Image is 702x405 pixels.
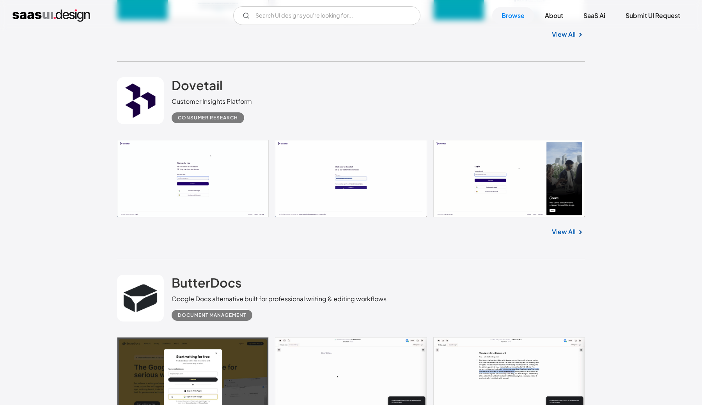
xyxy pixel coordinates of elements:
div: Document Management [178,311,246,320]
a: Dovetail [172,77,223,97]
a: About [535,7,573,24]
h2: Dovetail [172,77,223,93]
input: Search UI designs you're looking for... [233,6,420,25]
a: home [12,9,90,22]
div: Consumer Research [178,113,238,123]
div: Google Docs alternative built for professional writing & editing workflows [172,294,386,304]
a: Browse [492,7,534,24]
a: ButterDocs [172,275,241,294]
a: SaaS Ai [574,7,615,24]
form: Email Form [233,6,420,25]
a: Submit UI Request [616,7,690,24]
a: View All [552,30,576,39]
h2: ButterDocs [172,275,241,290]
a: View All [552,227,576,236]
div: Customer Insights Platform [172,97,252,106]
